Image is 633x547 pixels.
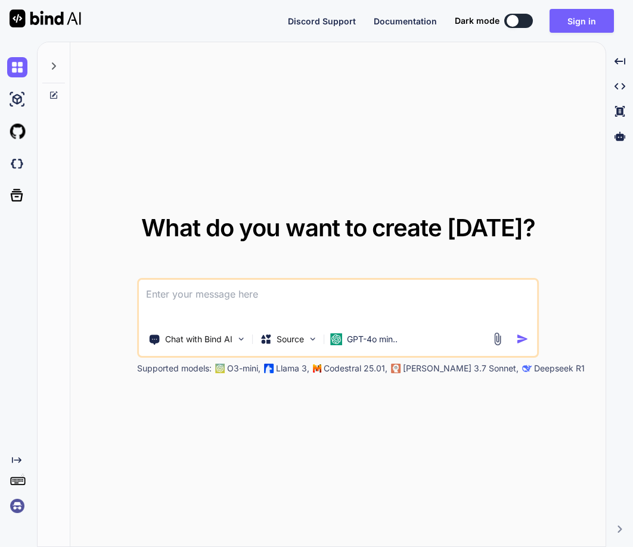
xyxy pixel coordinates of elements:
span: Discord Support [288,16,356,26]
img: chat [7,57,27,77]
p: Codestral 25.01, [324,362,387,374]
p: Source [277,333,304,345]
img: Llama2 [264,364,274,373]
span: Documentation [374,16,437,26]
img: claude [391,364,401,373]
img: attachment [491,332,504,346]
img: GPT-4o mini [330,333,342,345]
p: Chat with Bind AI [165,333,232,345]
img: icon [516,333,529,345]
p: GPT-4o min.. [347,333,398,345]
img: Mistral-AI [313,364,321,373]
p: [PERSON_NAME] 3.7 Sonnet, [403,362,519,374]
button: Documentation [374,15,437,27]
p: Llama 3, [276,362,309,374]
img: darkCloudIdeIcon [7,154,27,174]
p: O3-mini, [227,362,260,374]
img: ai-studio [7,89,27,110]
img: Pick Models [308,334,318,344]
img: GPT-4 [215,364,225,373]
img: signin [7,496,27,516]
button: Discord Support [288,15,356,27]
span: What do you want to create [DATE]? [141,213,535,242]
p: Supported models: [137,362,212,374]
img: claude [522,364,532,373]
p: Deepseek R1 [534,362,585,374]
span: Dark mode [455,15,499,27]
button: Sign in [550,9,614,33]
img: Pick Tools [236,334,246,344]
img: Bind AI [10,10,81,27]
img: githubLight [7,121,27,142]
